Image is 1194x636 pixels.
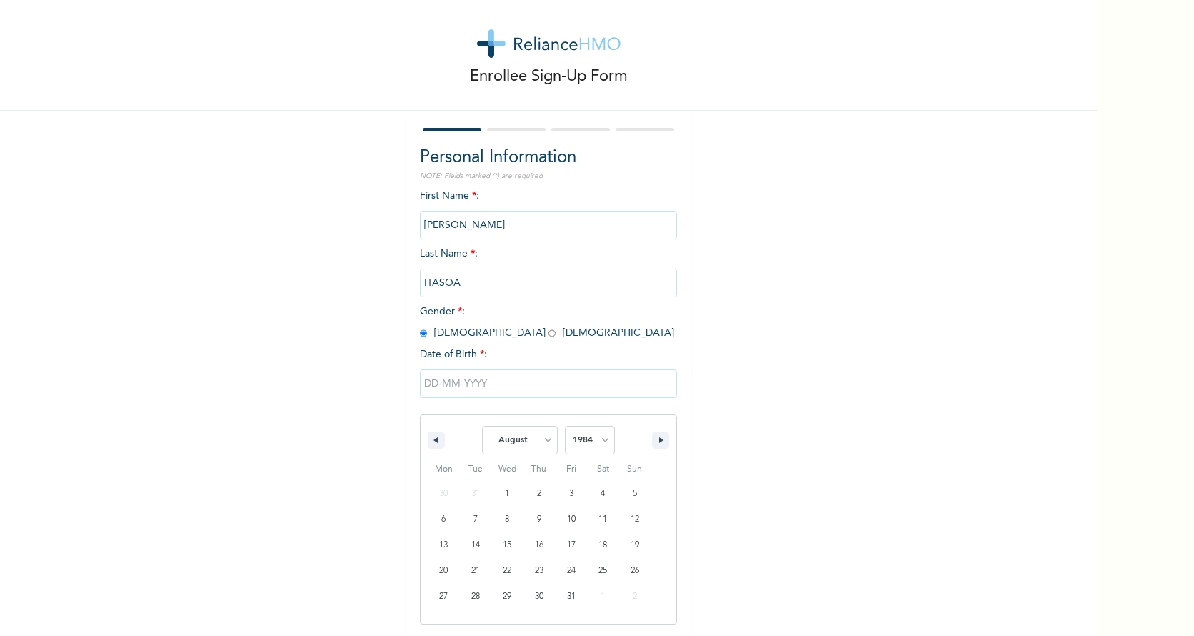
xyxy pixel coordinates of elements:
input: Enter your first name [420,211,677,239]
button: 9 [523,507,556,532]
span: 24 [567,558,576,584]
button: 6 [428,507,460,532]
span: 11 [598,507,607,532]
span: Thu [523,458,556,481]
span: 22 [503,558,511,584]
span: 20 [439,558,448,584]
span: 28 [471,584,480,610]
img: logo [477,29,621,58]
span: 6 [441,507,446,532]
span: Gender : [DEMOGRAPHIC_DATA] [DEMOGRAPHIC_DATA] [420,307,674,338]
span: 7 [473,507,478,532]
span: 31 [567,584,576,610]
span: Last Name : [420,249,677,288]
button: 17 [555,532,587,558]
span: 1 [505,481,509,507]
h2: Personal Information [420,145,677,171]
span: 30 [535,584,543,610]
span: Date of Birth : [420,347,487,362]
span: 12 [631,507,639,532]
span: 8 [505,507,509,532]
p: NOTE: Fields marked (*) are required [420,171,677,182]
button: 21 [460,558,492,584]
span: Wed [491,458,523,481]
button: 5 [618,481,651,507]
span: 18 [598,532,607,558]
span: 4 [601,481,605,507]
span: 15 [503,532,511,558]
button: 4 [587,481,619,507]
span: 13 [439,532,448,558]
button: 1 [491,481,523,507]
button: 2 [523,481,556,507]
button: 14 [460,532,492,558]
span: 2 [537,481,541,507]
button: 3 [555,481,587,507]
button: 26 [618,558,651,584]
span: 5 [633,481,637,507]
button: 27 [428,584,460,610]
button: 28 [460,584,492,610]
span: 27 [439,584,448,610]
span: Mon [428,458,460,481]
span: 29 [503,584,511,610]
span: 16 [535,532,543,558]
span: Fri [555,458,587,481]
p: Enrollee Sign-Up Form [470,65,628,89]
button: 13 [428,532,460,558]
span: 26 [631,558,639,584]
span: Sun [618,458,651,481]
span: 21 [471,558,480,584]
button: 29 [491,584,523,610]
span: Sat [587,458,619,481]
span: First Name : [420,191,677,230]
span: 23 [535,558,543,584]
button: 18 [587,532,619,558]
span: 14 [471,532,480,558]
span: 9 [537,507,541,532]
button: 30 [523,584,556,610]
button: 16 [523,532,556,558]
input: Enter your last name [420,269,677,297]
span: 17 [567,532,576,558]
button: 11 [587,507,619,532]
button: 23 [523,558,556,584]
span: 3 [569,481,573,507]
button: 10 [555,507,587,532]
span: 25 [598,558,607,584]
button: 19 [618,532,651,558]
button: 15 [491,532,523,558]
span: 19 [631,532,639,558]
button: 20 [428,558,460,584]
button: 31 [555,584,587,610]
button: 22 [491,558,523,584]
button: 24 [555,558,587,584]
input: DD-MM-YYYY [420,369,677,398]
span: 10 [567,507,576,532]
button: 12 [618,507,651,532]
button: 7 [460,507,492,532]
button: 25 [587,558,619,584]
span: Tue [460,458,492,481]
button: 8 [491,507,523,532]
